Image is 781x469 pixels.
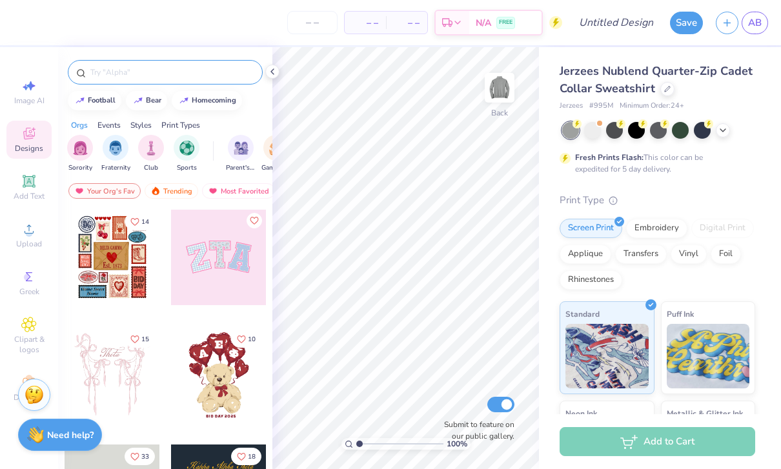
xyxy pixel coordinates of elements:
[202,183,275,199] div: Most Favorited
[68,163,92,173] span: Sorority
[499,18,512,27] span: FREE
[575,152,644,163] strong: Fresh Prints Flash:
[144,141,158,155] img: Club Image
[101,135,130,173] div: filter for Fraternity
[67,135,93,173] button: filter button
[179,141,194,155] img: Sports Image
[569,10,664,35] input: Untitled Design
[261,135,291,173] button: filter button
[74,186,85,195] img: most_fav.gif
[248,336,256,343] span: 10
[174,135,199,173] button: filter button
[565,307,600,321] span: Standard
[667,406,743,420] span: Metallic & Glitter Ink
[67,135,93,173] div: filter for Sorority
[560,219,622,238] div: Screen Print
[145,183,198,199] div: Trending
[560,270,622,290] div: Rhinestones
[177,163,197,173] span: Sports
[126,91,167,110] button: bear
[108,141,123,155] img: Fraternity Image
[565,324,649,388] img: Standard
[125,213,155,230] button: Like
[261,135,291,173] div: filter for Game Day
[101,135,130,173] button: filter button
[144,163,158,173] span: Club
[68,183,141,199] div: Your Org's Fav
[97,119,121,131] div: Events
[437,419,514,442] label: Submit to feature on our public gallery.
[15,143,43,154] span: Designs
[231,330,261,348] button: Like
[447,438,467,450] span: 100 %
[560,193,755,208] div: Print Type
[179,97,189,105] img: trend_line.gif
[14,392,45,403] span: Decorate
[192,97,236,104] div: homecoming
[14,191,45,201] span: Add Text
[172,91,242,110] button: homecoming
[287,11,338,34] input: – –
[88,97,116,104] div: football
[231,448,261,465] button: Like
[711,244,741,264] div: Foil
[146,97,161,104] div: bear
[141,454,149,460] span: 33
[620,101,684,112] span: Minimum Order: 24 +
[138,135,164,173] div: filter for Club
[261,163,291,173] span: Game Day
[226,135,256,173] button: filter button
[125,330,155,348] button: Like
[125,448,155,465] button: Like
[174,135,199,173] div: filter for Sports
[667,324,750,388] img: Puff Ink
[71,119,88,131] div: Orgs
[73,141,88,155] img: Sorority Image
[16,239,42,249] span: Upload
[615,244,667,264] div: Transfers
[671,244,707,264] div: Vinyl
[6,334,52,355] span: Clipart & logos
[487,75,512,101] img: Back
[133,97,143,105] img: trend_line.gif
[141,219,149,225] span: 14
[560,101,583,112] span: Jerzees
[565,406,597,420] span: Neon Ink
[130,119,152,131] div: Styles
[742,12,768,34] a: AB
[248,454,256,460] span: 18
[89,66,254,79] input: Try "Alpha"
[626,219,687,238] div: Embroidery
[19,286,39,297] span: Greek
[476,16,491,30] span: N/A
[748,15,762,30] span: AB
[667,307,694,321] span: Puff Ink
[161,119,200,131] div: Print Types
[269,141,284,155] img: Game Day Image
[589,101,613,112] span: # 995M
[691,219,754,238] div: Digital Print
[491,107,508,119] div: Back
[14,95,45,106] span: Image AI
[394,16,420,30] span: – –
[101,163,130,173] span: Fraternity
[247,213,262,228] button: Like
[75,97,85,105] img: trend_line.gif
[68,91,121,110] button: football
[560,63,753,96] span: Jerzees Nublend Quarter-Zip Cadet Collar Sweatshirt
[226,163,256,173] span: Parent's Weekend
[560,244,611,264] div: Applique
[47,429,94,441] strong: Need help?
[670,12,703,34] button: Save
[234,141,249,155] img: Parent's Weekend Image
[150,186,161,195] img: trending.gif
[141,336,149,343] span: 15
[208,186,218,195] img: most_fav.gif
[138,135,164,173] button: filter button
[575,152,734,175] div: This color can be expedited for 5 day delivery.
[226,135,256,173] div: filter for Parent's Weekend
[352,16,378,30] span: – –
